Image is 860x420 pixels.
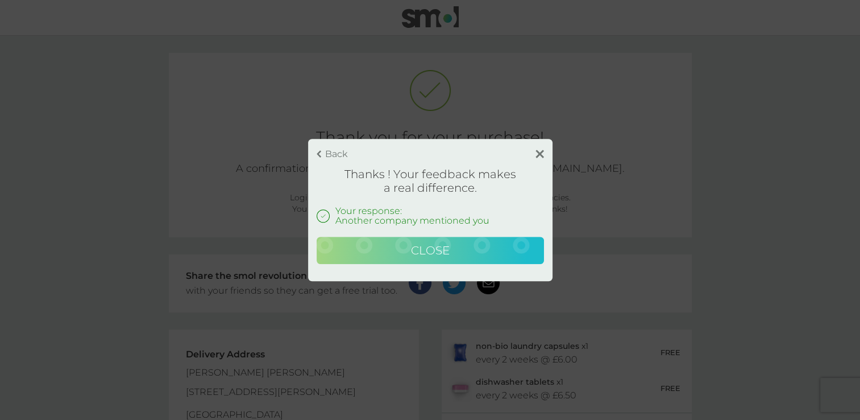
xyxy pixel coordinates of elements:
span: Close [411,244,450,257]
p: Back [325,149,348,159]
button: Close [317,237,544,264]
img: back [317,151,321,158]
h1: Thanks ! Your feedback makes a real difference. [317,167,544,195]
p: Another company mentioned you [335,216,489,225]
p: Your response: [335,206,489,216]
img: close [535,150,544,158]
